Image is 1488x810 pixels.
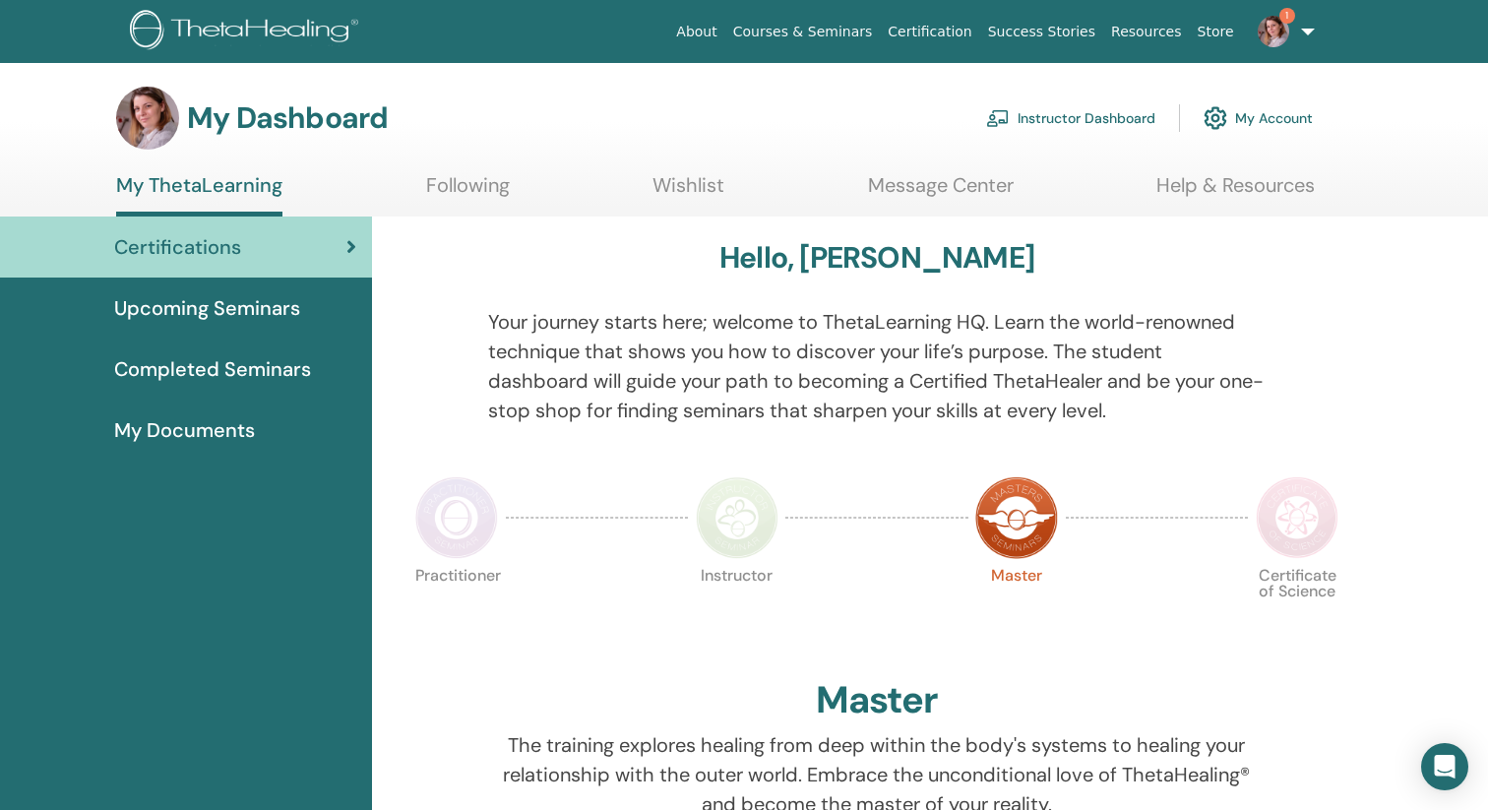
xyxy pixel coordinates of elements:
[1156,173,1315,212] a: Help & Resources
[426,173,510,212] a: Following
[1204,96,1313,140] a: My Account
[1256,476,1338,559] img: Certificate of Science
[719,240,1034,276] h3: Hello, [PERSON_NAME]
[1256,568,1338,651] p: Certificate of Science
[975,476,1058,559] img: Master
[986,96,1155,140] a: Instructor Dashboard
[130,10,365,54] img: logo.png
[1258,16,1289,47] img: default.jpg
[986,109,1010,127] img: chalkboard-teacher.svg
[114,415,255,445] span: My Documents
[880,14,979,50] a: Certification
[415,476,498,559] img: Practitioner
[1279,8,1295,24] span: 1
[652,173,724,212] a: Wishlist
[1421,743,1468,790] div: Open Intercom Messenger
[816,678,938,723] h2: Master
[488,307,1266,425] p: Your journey starts here; welcome to ThetaLearning HQ. Learn the world-renowned technique that sh...
[696,568,778,651] p: Instructor
[1204,101,1227,135] img: cog.svg
[725,14,881,50] a: Courses & Seminars
[114,293,300,323] span: Upcoming Seminars
[114,354,311,384] span: Completed Seminars
[696,476,778,559] img: Instructor
[975,568,1058,651] p: Master
[1190,14,1242,50] a: Store
[116,87,179,150] img: default.jpg
[116,173,282,217] a: My ThetaLearning
[187,100,388,136] h3: My Dashboard
[1103,14,1190,50] a: Resources
[415,568,498,651] p: Practitioner
[980,14,1103,50] a: Success Stories
[668,14,724,50] a: About
[114,232,241,262] span: Certifications
[868,173,1014,212] a: Message Center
